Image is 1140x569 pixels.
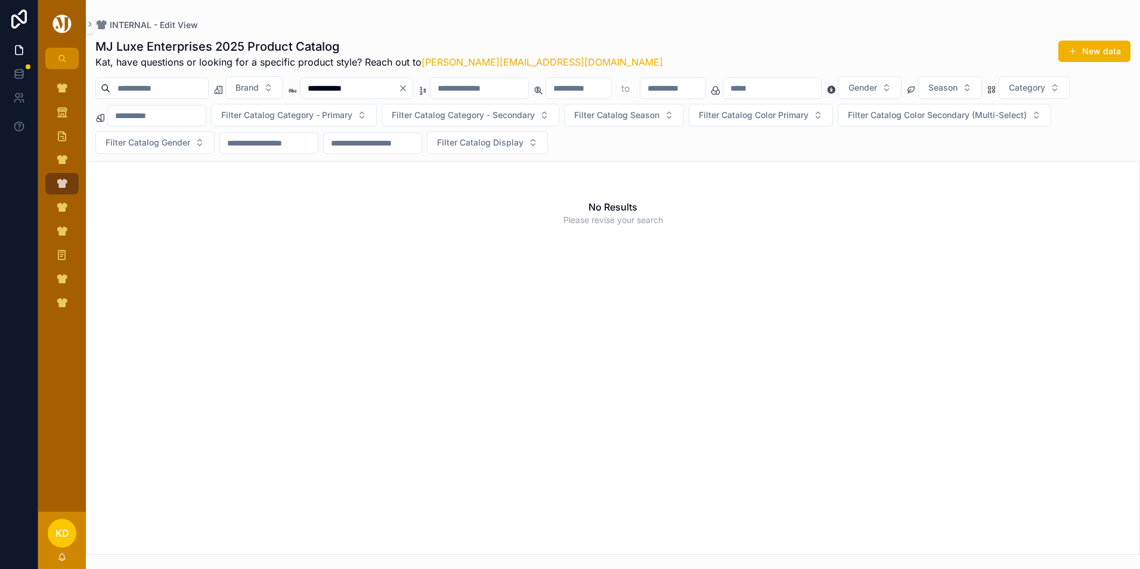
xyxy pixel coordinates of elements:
[588,200,637,214] h2: No Results
[928,82,958,94] span: Season
[564,104,684,126] button: Select Button
[95,131,215,154] button: Select Button
[427,131,548,154] button: Select Button
[38,69,86,329] div: scrollable content
[574,109,659,121] span: Filter Catalog Season
[392,109,535,121] span: Filter Catalog Category - Secondary
[838,104,1051,126] button: Select Button
[563,214,663,226] span: Please revise your search
[110,19,198,31] span: INTERNAL - Edit View
[1009,82,1045,94] span: Category
[221,109,352,121] span: Filter Catalog Category - Primary
[848,82,877,94] span: Gender
[999,76,1070,99] button: Select Button
[699,109,808,121] span: Filter Catalog Color Primary
[437,137,523,149] span: Filter Catalog Display
[51,14,73,33] img: App logo
[918,76,982,99] button: Select Button
[1058,41,1130,62] button: New data
[398,84,413,93] button: Clear
[95,55,663,69] span: Kat, have questions or looking for a specific product style? Reach out to
[95,38,663,55] h1: MJ Luxe Enterprises 2025 Product Catalog
[382,104,559,126] button: Select Button
[106,137,190,149] span: Filter Catalog Gender
[95,19,198,31] a: INTERNAL - Edit View
[848,109,1027,121] span: Filter Catalog Color Secondary (Multi-Select)
[838,76,902,99] button: Select Button
[621,81,630,95] p: to
[422,56,663,68] a: [PERSON_NAME][EMAIL_ADDRESS][DOMAIN_NAME]
[689,104,833,126] button: Select Button
[236,82,259,94] span: Brand
[225,76,283,99] button: Select Button
[55,526,69,540] span: KD
[211,104,377,126] button: Select Button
